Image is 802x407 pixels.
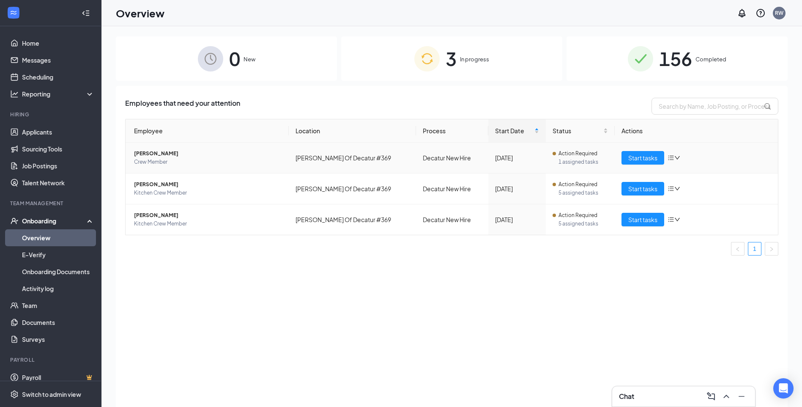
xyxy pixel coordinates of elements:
[22,246,94,263] a: E-Verify
[558,149,597,158] span: Action Required
[125,98,240,115] span: Employees that need your attention
[10,200,93,207] div: Team Management
[495,153,539,162] div: [DATE]
[668,185,674,192] span: bars
[619,392,634,401] h3: Chat
[695,55,726,63] span: Completed
[116,6,164,20] h1: Overview
[10,111,93,118] div: Hiring
[621,213,664,226] button: Start tasks
[558,211,597,220] span: Action Required
[22,140,94,157] a: Sourcing Tools
[495,215,539,224] div: [DATE]
[22,124,94,140] a: Applicants
[10,356,93,363] div: Payroll
[134,149,282,158] span: [PERSON_NAME]
[22,280,94,297] a: Activity log
[9,8,18,17] svg: WorkstreamLogo
[668,154,674,161] span: bars
[82,9,90,17] svg: Collapse
[737,8,747,18] svg: Notifications
[22,314,94,331] a: Documents
[244,55,255,63] span: New
[22,369,94,386] a: PayrollCrown
[10,390,19,399] svg: Settings
[416,143,488,173] td: Decatur New Hire
[769,247,774,252] span: right
[628,215,657,224] span: Start tasks
[22,157,94,174] a: Job Postings
[10,90,19,98] svg: Analysis
[22,52,94,69] a: Messages
[775,9,783,16] div: RW
[495,126,533,135] span: Start Date
[668,216,674,223] span: bars
[628,184,657,193] span: Start tasks
[736,391,747,401] svg: Minimize
[721,391,731,401] svg: ChevronUp
[546,119,615,143] th: Status
[558,158,608,166] span: 1 assigned tasks
[765,242,778,256] button: right
[755,8,766,18] svg: QuestionInfo
[495,184,539,193] div: [DATE]
[22,297,94,314] a: Team
[628,153,657,162] span: Start tasks
[22,90,95,98] div: Reporting
[229,44,240,73] span: 0
[674,217,680,223] span: down
[22,331,94,348] a: Surveys
[416,204,488,235] td: Decatur New Hire
[651,98,778,115] input: Search by Name, Job Posting, or Process
[289,143,416,173] td: [PERSON_NAME] Of Decatur #369
[735,390,748,403] button: Minimize
[558,180,597,189] span: Action Required
[731,242,745,256] li: Previous Page
[735,247,740,252] span: left
[773,378,794,399] div: Open Intercom Messenger
[553,126,602,135] span: Status
[765,242,778,256] li: Next Page
[621,182,664,195] button: Start tasks
[621,151,664,165] button: Start tasks
[22,263,94,280] a: Onboarding Documents
[731,242,745,256] button: left
[22,390,81,399] div: Switch to admin view
[460,55,489,63] span: In progress
[704,390,718,403] button: ComposeMessage
[134,189,282,197] span: Kitchen Crew Member
[10,217,19,225] svg: UserCheck
[134,220,282,228] span: Kitchen Crew Member
[416,173,488,204] td: Decatur New Hire
[674,155,680,161] span: down
[22,229,94,246] a: Overview
[416,119,488,143] th: Process
[22,217,87,225] div: Onboarding
[748,242,761,255] a: 1
[615,119,778,143] th: Actions
[22,69,94,85] a: Scheduling
[558,189,608,197] span: 5 assigned tasks
[748,242,761,256] li: 1
[134,211,282,220] span: [PERSON_NAME]
[22,35,94,52] a: Home
[558,220,608,228] span: 5 assigned tasks
[289,204,416,235] td: [PERSON_NAME] Of Decatur #369
[134,158,282,166] span: Crew Member
[706,391,716,401] svg: ComposeMessage
[446,44,457,73] span: 3
[126,119,289,143] th: Employee
[289,173,416,204] td: [PERSON_NAME] Of Decatur #369
[22,174,94,191] a: Talent Network
[289,119,416,143] th: Location
[674,186,680,192] span: down
[134,180,282,189] span: [PERSON_NAME]
[659,44,692,73] span: 156
[720,390,733,403] button: ChevronUp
